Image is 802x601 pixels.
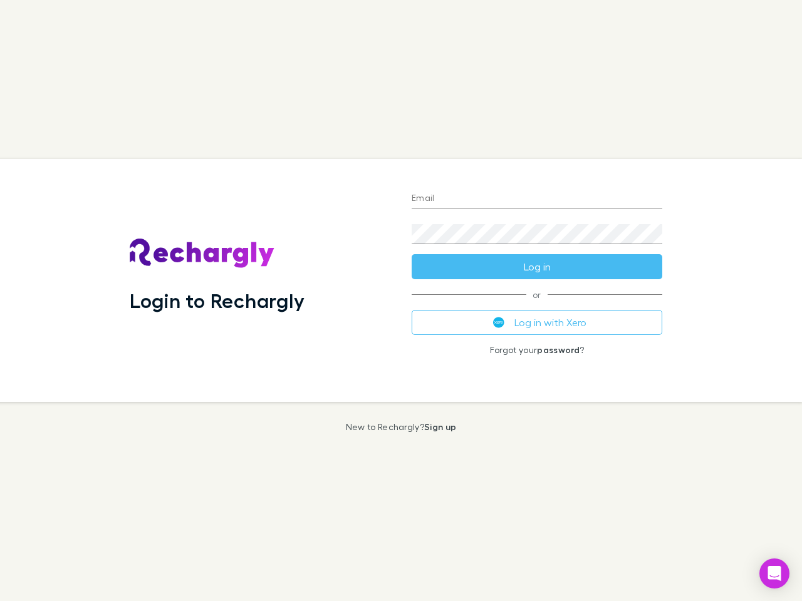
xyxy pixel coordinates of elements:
img: Rechargly's Logo [130,239,275,269]
h1: Login to Rechargly [130,289,305,312]
a: password [537,344,580,355]
a: Sign up [424,421,456,432]
p: Forgot your ? [412,345,662,355]
div: Open Intercom Messenger [759,558,789,588]
span: or [412,294,662,295]
button: Log in with Xero [412,310,662,335]
p: New to Rechargly? [346,422,457,432]
img: Xero's logo [493,317,504,328]
button: Log in [412,254,662,279]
